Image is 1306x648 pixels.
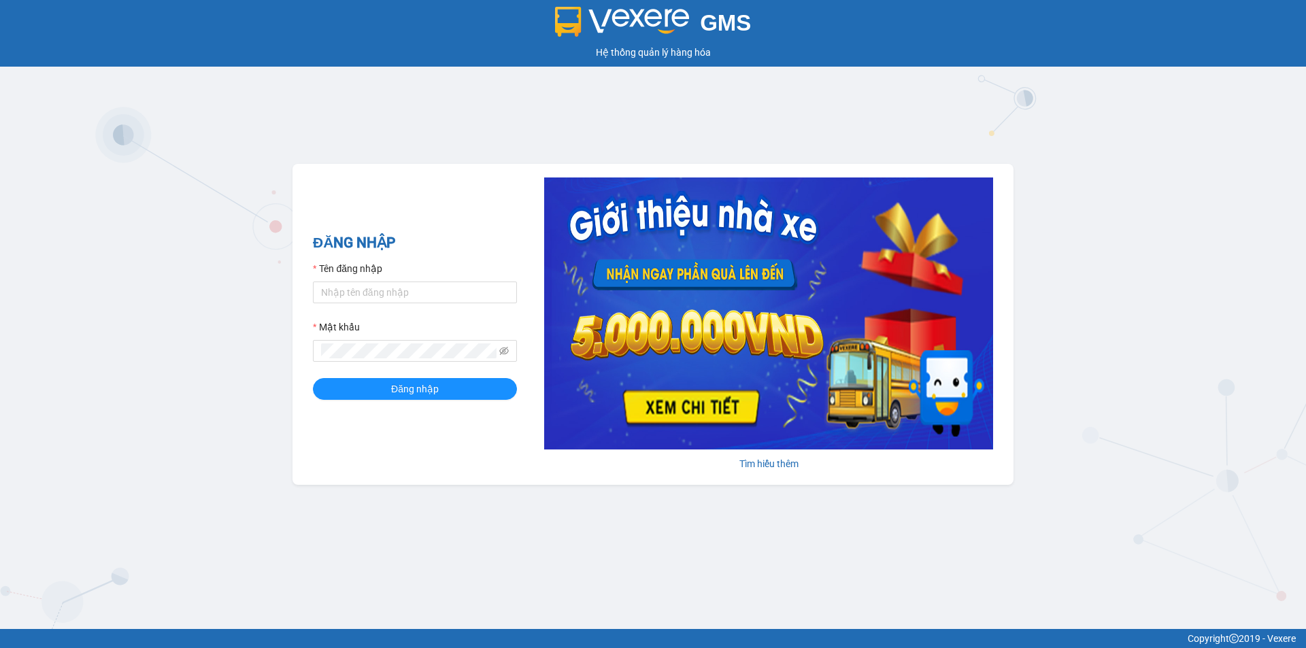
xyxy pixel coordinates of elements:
div: Copyright 2019 - Vexere [10,631,1296,646]
span: GMS [700,10,751,35]
button: Đăng nhập [313,378,517,400]
img: banner-0 [544,177,993,449]
img: logo 2 [555,7,690,37]
input: Mật khẩu [321,343,497,358]
input: Tên đăng nhập [313,282,517,303]
label: Mật khẩu [313,320,360,335]
span: copyright [1229,634,1239,643]
span: eye-invisible [499,346,509,356]
h2: ĐĂNG NHẬP [313,232,517,254]
span: Đăng nhập [391,381,439,396]
div: Tìm hiểu thêm [544,456,993,471]
div: Hệ thống quản lý hàng hóa [3,45,1303,60]
label: Tên đăng nhập [313,261,382,276]
a: GMS [555,20,752,31]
